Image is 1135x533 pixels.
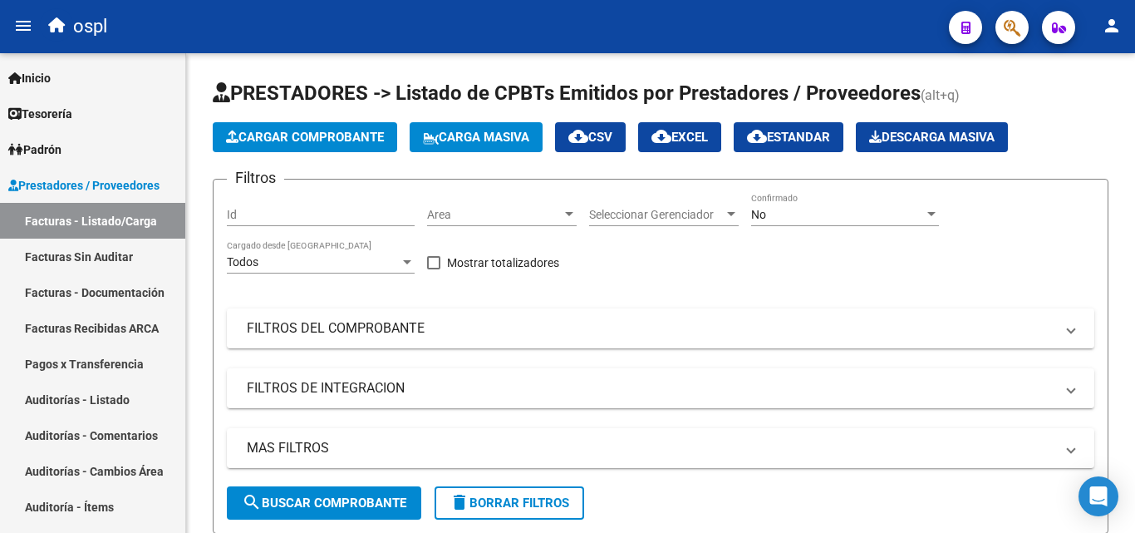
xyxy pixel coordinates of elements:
[447,253,559,273] span: Mostrar totalizadores
[856,122,1008,152] button: Descarga Masiva
[869,130,995,145] span: Descarga Masiva
[751,208,766,221] span: No
[227,255,258,269] span: Todos
[1102,16,1122,36] mat-icon: person
[1078,476,1118,516] div: Open Intercom Messenger
[734,122,843,152] button: Estandar
[247,319,1054,338] mat-panel-title: FILTROS DEL COMPROBANTE
[213,81,921,105] span: PRESTADORES -> Listado de CPBTs Emitidos por Prestadores / Proveedores
[242,496,406,511] span: Buscar Comprobante
[8,176,160,195] span: Prestadores / Proveedores
[450,496,569,511] span: Borrar Filtros
[568,130,612,145] span: CSV
[651,130,708,145] span: EXCEL
[226,130,384,145] span: Cargar Comprobante
[242,492,262,512] mat-icon: search
[410,122,543,152] button: Carga Masiva
[247,379,1054,397] mat-panel-title: FILTROS DE INTEGRACION
[8,141,61,159] span: Padrón
[247,439,1054,457] mat-panel-title: MAS FILTROS
[427,208,562,222] span: Area
[227,486,421,520] button: Buscar Comprobante
[227,368,1094,408] mat-expansion-panel-header: FILTROS DE INTEGRACION
[856,122,1008,152] app-download-masive: Descarga masiva de comprobantes (adjuntos)
[747,126,767,146] mat-icon: cloud_download
[747,130,830,145] span: Estandar
[589,208,724,222] span: Seleccionar Gerenciador
[921,87,960,103] span: (alt+q)
[213,122,397,152] button: Cargar Comprobante
[227,308,1094,348] mat-expansion-panel-header: FILTROS DEL COMPROBANTE
[73,8,107,45] span: ospl
[13,16,33,36] mat-icon: menu
[227,428,1094,468] mat-expansion-panel-header: MAS FILTROS
[450,492,469,512] mat-icon: delete
[435,486,584,520] button: Borrar Filtros
[555,122,626,152] button: CSV
[638,122,721,152] button: EXCEL
[8,69,51,87] span: Inicio
[651,126,671,146] mat-icon: cloud_download
[423,130,529,145] span: Carga Masiva
[227,166,284,190] h3: Filtros
[568,126,588,146] mat-icon: cloud_download
[8,105,72,123] span: Tesorería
